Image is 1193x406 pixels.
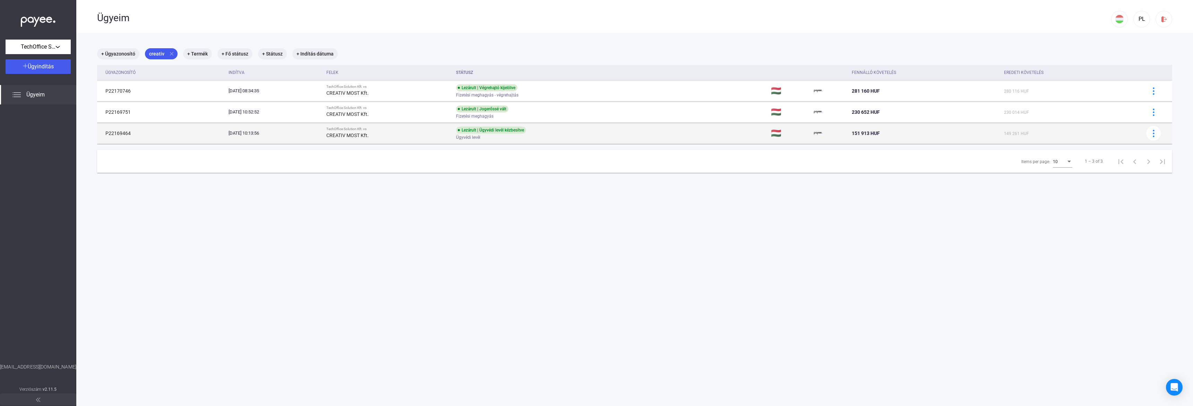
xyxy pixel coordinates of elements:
span: 151 913 HUF [852,130,880,136]
td: P22169464 [97,123,226,144]
div: Lezárult | Ügyvédi levél kézbesítve [456,127,526,134]
strong: CREATIV MOST Kft. [326,90,369,96]
span: TechOffice Solution Kft. [21,43,55,51]
div: Eredeti követelés [1004,68,1044,77]
img: payee-logo [814,108,822,116]
div: Lezárult | Jogerőssé vált [456,105,508,112]
span: 149 261 HUF [1004,131,1029,136]
button: Previous page [1128,154,1142,168]
div: [DATE] 08:34:35 [229,87,321,94]
button: PL [1133,11,1150,27]
img: payee-logo [814,87,822,95]
div: Indítva [229,68,244,77]
div: [DATE] 10:52:52 [229,109,321,116]
div: Indítva [229,68,321,77]
mat-chip: + Státusz [258,48,287,59]
td: 🇭🇺 [768,81,812,101]
div: Fennálló követelés [852,68,998,77]
button: HU [1111,11,1128,27]
div: TechOffice Solution Kft. vs [326,106,450,110]
div: Felek [326,68,450,77]
button: logout-red [1156,11,1172,27]
img: plus-white.svg [23,64,28,68]
div: Items per page: [1021,158,1050,166]
strong: v2.11.5 [43,387,57,392]
img: list.svg [12,91,21,99]
div: [DATE] 10:13:56 [229,130,321,137]
button: TechOffice Solution Kft. [6,40,71,54]
td: P22169751 [97,102,226,122]
div: Open Intercom Messenger [1166,379,1183,396]
span: 230 652 HUF [852,109,880,115]
strong: CREATIV MOST Kft. [326,133,369,138]
div: Ügyazonosító [105,68,223,77]
mat-chip: + Fő státusz [217,48,252,59]
mat-chip: + Indítás dátuma [292,48,338,59]
span: Fizetési meghagyás - végrehajtás [456,91,518,99]
td: 🇭🇺 [768,102,812,122]
strong: CREATIV MOST Kft. [326,111,369,117]
img: arrow-double-left-grey.svg [36,398,40,402]
div: Ügyazonosító [105,68,136,77]
div: Ügyeim [97,12,1111,24]
mat-chip: creativ [145,48,178,59]
div: Eredeti követelés [1004,68,1138,77]
img: HU [1115,15,1124,23]
div: TechOffice Solution Kft. vs [326,127,450,131]
mat-chip: + Termék [183,48,212,59]
button: more-blue [1146,84,1161,98]
img: logout-red [1160,16,1168,23]
img: more-blue [1150,87,1157,95]
img: more-blue [1150,109,1157,116]
img: white-payee-white-dot.svg [21,13,55,27]
td: P22170746 [97,81,226,101]
button: more-blue [1146,126,1161,141]
div: Felek [326,68,338,77]
div: PL [1136,15,1148,23]
span: Ügyvédi levél [456,133,480,142]
span: 10 [1053,159,1058,164]
mat-select: Items per page: [1053,157,1072,166]
mat-icon: close [169,51,175,57]
img: more-blue [1150,130,1157,137]
span: Ügyeim [26,91,45,99]
div: TechOffice Solution Kft. vs [326,85,450,89]
button: Next page [1142,154,1156,168]
div: Fennálló követelés [852,68,896,77]
span: 281 160 HUF [852,88,880,94]
span: Fizetési meghagyás [456,112,493,120]
span: Ügyindítás [28,63,54,70]
td: 🇭🇺 [768,123,812,144]
button: First page [1114,154,1128,168]
div: 1 – 3 of 3 [1085,157,1103,166]
button: Last page [1156,154,1169,168]
th: Státusz [453,65,768,81]
mat-chip: + Ügyazonosító [97,48,139,59]
span: 230 014 HUF [1004,110,1029,115]
div: Lezárult | Végrehajtó kijelölve [456,84,517,91]
img: payee-logo [814,129,822,137]
button: Ügyindítás [6,59,71,74]
span: 280 116 HUF [1004,89,1029,94]
button: more-blue [1146,105,1161,119]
